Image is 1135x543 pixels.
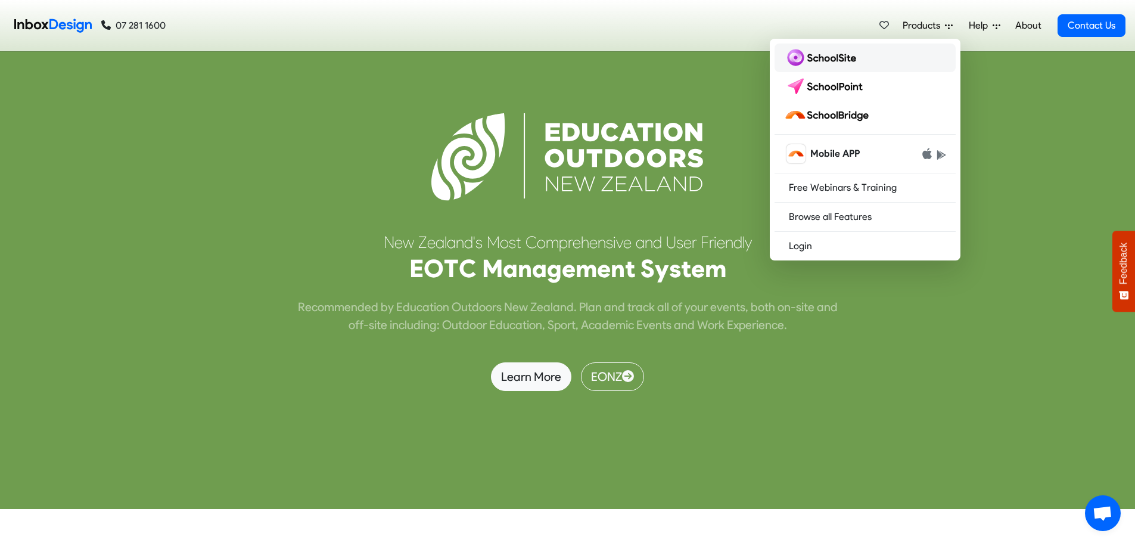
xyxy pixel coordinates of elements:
[969,18,993,33] span: Help
[765,316,772,334] div: n
[496,316,503,334] div: d
[574,298,577,316] div: .
[532,253,547,284] div: a
[681,316,688,334] div: n
[710,298,717,316] div: e
[649,316,655,334] div: e
[742,232,745,253] div: l
[727,316,733,334] div: E
[518,253,532,284] div: n
[764,298,769,316] div: t
[817,298,824,316] div: a
[469,316,476,334] div: o
[101,18,166,33] a: 07 281 1600
[576,316,579,334] div: ,
[688,316,695,334] div: d
[623,232,632,253] div: e
[636,316,643,334] div: E
[436,298,443,316] div: o
[649,298,655,316] div: k
[551,298,553,316] div: l
[791,298,796,316] div: -
[723,298,729,316] div: e
[388,298,394,316] div: y
[704,298,708,316] div: r
[770,39,960,260] div: Products
[674,316,681,334] div: a
[1118,243,1129,284] span: Feedback
[769,298,775,316] div: h
[430,316,437,334] div: g
[357,298,365,316] div: d
[442,316,452,334] div: O
[516,232,521,253] div: t
[392,316,399,334] div: n
[758,316,765,334] div: e
[525,232,537,253] div: C
[503,316,509,334] div: u
[598,232,606,253] div: n
[573,232,581,253] div: e
[581,232,589,253] div: h
[567,298,574,316] div: d
[1112,231,1135,312] button: Feedback - Show survey
[784,298,791,316] div: n
[655,316,662,334] div: n
[739,316,745,334] div: p
[546,232,559,253] div: m
[503,253,518,284] div: a
[427,232,436,253] div: e
[381,316,387,334] div: e
[595,298,602,316] div: n
[676,232,683,253] div: s
[561,316,567,334] div: o
[606,232,613,253] div: s
[796,298,801,316] div: s
[529,316,536,334] div: o
[609,316,615,334] div: e
[824,298,831,316] div: n
[667,298,669,316] div: l
[640,253,655,284] div: S
[636,232,645,253] div: a
[756,316,758,334] div: i
[804,298,808,316] div: t
[491,362,571,391] a: Learn More
[436,232,444,253] div: a
[808,298,814,316] div: e
[678,298,682,316] div: f
[632,298,636,316] div: r
[714,232,717,253] div: i
[459,253,477,284] div: C
[381,298,388,316] div: b
[476,316,483,334] div: o
[740,298,745,316] div: s
[581,316,589,334] div: A
[786,144,806,163] img: schoolbridge icon
[486,298,492,316] div: o
[390,316,392,334] div: i
[452,298,461,316] div: O
[399,316,405,334] div: c
[662,316,666,334] div: t
[456,232,464,253] div: n
[745,298,748,316] div: ,
[613,232,616,253] div: i
[512,298,519,316] div: e
[468,298,472,316] div: t
[430,298,434,316] div: t
[407,316,413,334] div: u
[736,298,740,316] div: t
[543,298,551,316] div: a
[655,253,669,284] div: y
[288,298,847,334] div: Recommended by Education Outdoors New Zealand. Plan and track all of your events, both on-site an...
[611,298,618,316] div: n
[627,298,632,316] div: t
[669,253,681,284] div: s
[626,316,628,334] div: i
[421,316,423,334] div: i
[666,316,671,334] div: s
[542,316,545,334] div: ,
[492,298,496,316] div: r
[602,316,609,334] div: d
